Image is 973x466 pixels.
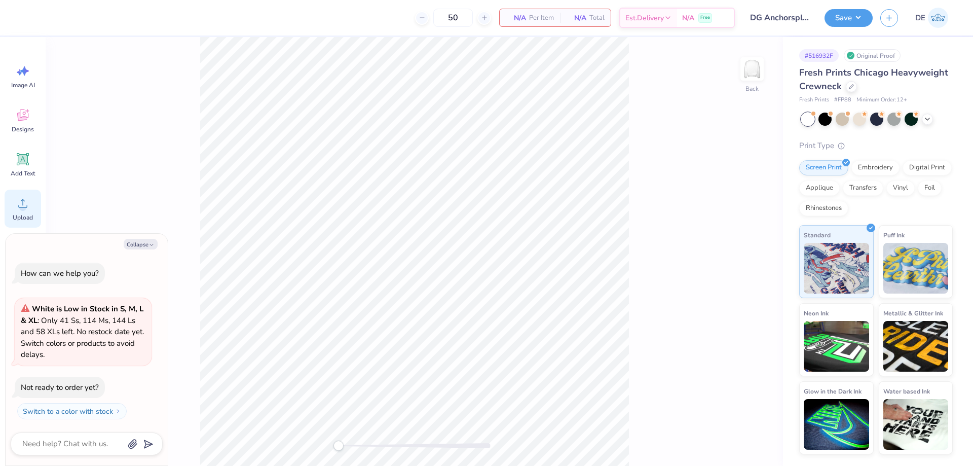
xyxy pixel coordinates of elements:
div: How can we help you? [21,268,99,278]
div: Vinyl [886,181,915,196]
span: N/A [506,13,526,23]
span: Metallic & Glitter Ink [883,308,943,318]
div: Transfers [843,181,883,196]
strong: White is Low in Stock in S, M, L & XL [21,304,143,326]
div: Original Proof [844,49,901,62]
span: Neon Ink [804,308,829,318]
div: Print Type [799,140,953,152]
div: Foil [918,181,942,196]
div: Digital Print [903,160,952,175]
span: Water based Ink [883,386,930,397]
span: Glow in the Dark Ink [804,386,862,397]
a: DE [911,8,953,28]
button: Collapse [124,239,158,249]
img: Back [742,59,762,79]
span: Add Text [11,169,35,177]
span: Image AI [11,81,35,89]
img: Water based Ink [883,399,949,450]
span: Fresh Prints [799,96,829,104]
img: Standard [804,243,869,294]
div: Embroidery [851,160,900,175]
span: N/A [566,13,586,23]
button: Save [825,9,873,27]
span: Upload [13,213,33,222]
img: Neon Ink [804,321,869,372]
div: Back [745,84,759,93]
img: Djian Evardoni [928,8,948,28]
div: Applique [799,181,840,196]
span: Per Item [529,13,554,23]
img: Puff Ink [883,243,949,294]
input: – – [433,9,473,27]
div: Screen Print [799,160,848,175]
button: Switch to a color with stock [17,403,127,419]
div: # 516932F [799,49,839,62]
img: Metallic & Glitter Ink [883,321,949,372]
span: : Only 41 Ss, 114 Ms, 144 Ls and 58 XLs left. No restock date yet. Switch colors or products to a... [21,304,144,360]
span: Standard [804,230,831,240]
img: Switch to a color with stock [115,408,121,414]
span: N/A [682,13,694,23]
img: Glow in the Dark Ink [804,399,869,450]
span: DE [915,12,925,24]
span: Fresh Prints Chicago Heavyweight Crewneck [799,66,948,92]
input: Untitled Design [742,8,817,28]
span: Minimum Order: 12 + [856,96,907,104]
span: Free [700,14,710,21]
span: # FP88 [834,96,851,104]
span: Total [589,13,605,23]
div: Rhinestones [799,201,848,216]
span: Designs [12,125,34,133]
div: Accessibility label [333,441,344,451]
span: Est. Delivery [625,13,664,23]
span: Puff Ink [883,230,905,240]
div: Not ready to order yet? [21,382,99,392]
